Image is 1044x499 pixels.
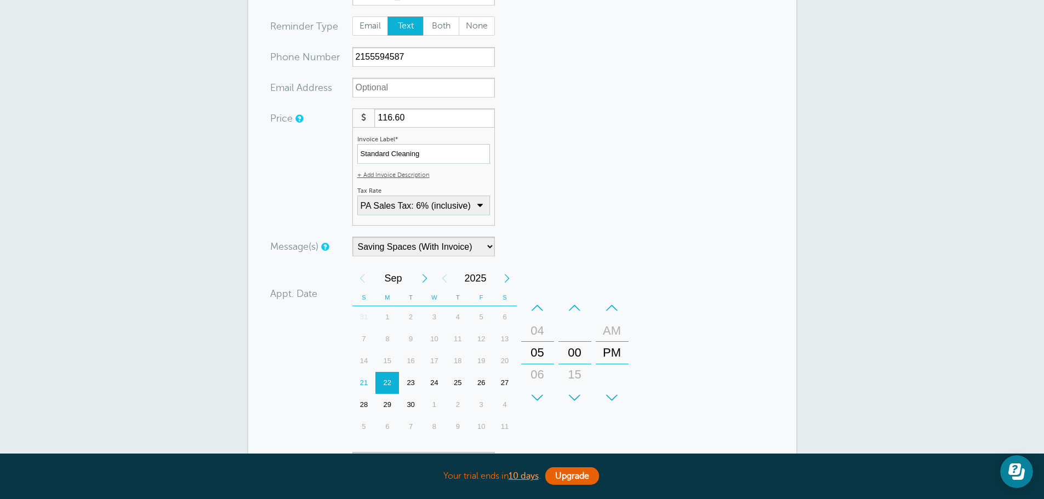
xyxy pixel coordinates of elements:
div: 10 [423,328,446,350]
div: 8 [375,328,399,350]
div: Monday, September 15 [375,350,399,372]
div: 5 [352,416,376,438]
div: 22 [375,372,399,394]
div: Saturday, September 27 [493,372,517,394]
div: Monday, September 8 [375,328,399,350]
div: Sunday, October 5 [352,416,376,438]
div: Next Month [415,267,435,289]
div: Wednesday, September 3 [423,306,446,328]
div: mber [270,47,352,67]
div: Tuesday, September 2 [399,306,423,328]
div: 13 [493,328,517,350]
span: ne Nu [288,52,316,62]
div: Thursday, September 11 [446,328,470,350]
label: Email [352,16,389,36]
input: Optional [352,78,495,97]
div: 30 [562,386,588,408]
div: Friday, September 19 [470,350,493,372]
span: 2025 [454,267,497,289]
span: $ [352,108,375,128]
div: 1 [375,306,399,328]
span: il Add [289,83,315,93]
span: September [372,267,415,289]
th: T [446,289,470,306]
label: Message(s) [270,242,318,251]
div: Wednesday, September 17 [423,350,446,372]
div: Saturday, September 6 [493,306,517,328]
div: 07 [524,386,551,408]
div: 23 [399,372,423,394]
div: 31 [352,306,376,328]
th: T [399,289,423,306]
div: 27 [493,372,517,394]
div: 12 [470,328,493,350]
div: PM [599,342,625,364]
div: 28 [352,394,376,416]
div: 7 [399,416,423,438]
div: 6 [493,306,517,328]
th: W [423,289,446,306]
div: Sunday, August 31 [352,306,376,328]
div: Tuesday, September 23 [399,372,423,394]
div: ress [270,78,352,97]
a: 10 days [509,471,539,481]
div: 16 [399,350,423,372]
iframe: Resource center [1000,455,1033,488]
div: 5 [470,306,493,328]
div: Saturday, September 20 [493,350,517,372]
div: Friday, September 26 [470,372,493,394]
div: Monday, September 29 [375,394,399,416]
div: Friday, September 12 [470,328,493,350]
div: Thursday, September 18 [446,350,470,372]
div: Sunday, September 7 [352,328,376,350]
div: Saturday, September 13 [493,328,517,350]
div: 30 [399,394,423,416]
div: 21 [352,372,376,394]
div: Friday, October 3 [470,394,493,416]
div: 7 [352,328,376,350]
th: M [375,289,399,306]
div: 2 [446,394,470,416]
div: 8 [423,416,446,438]
label: Tax Rate [357,187,381,194]
span: Ema [270,83,289,93]
div: 05 [524,342,551,364]
div: 3 [423,306,446,328]
div: 4 [446,306,470,328]
div: Tuesday, September 9 [399,328,423,350]
div: 11 [446,328,470,350]
a: Upgrade [545,467,599,485]
label: Text [387,16,424,36]
div: Tuesday, October 7 [399,416,423,438]
span: Text [388,17,423,36]
div: Next Year [497,267,517,289]
a: + Add Invoice Description [357,171,430,179]
div: Hours [521,297,554,409]
div: Tuesday, September 30 [399,394,423,416]
div: Wednesday, September 24 [423,372,446,394]
a: An optional price for the appointment. If you set a price, you can include a payment link in your... [295,115,302,122]
div: 10 [470,416,493,438]
div: 3 [470,394,493,416]
div: 24 [423,372,446,394]
div: Saturday, October 4 [493,394,517,416]
div: Previous Month [352,267,372,289]
div: 04 [524,320,551,342]
div: 2 [399,306,423,328]
div: Today, Sunday, September 21 [352,372,376,394]
div: Thursday, September 4 [446,306,470,328]
div: Sunday, September 14 [352,350,376,372]
div: 9 [399,328,423,350]
label: Appt. Date [270,289,317,299]
th: F [470,289,493,306]
div: Saturday, October 11 [493,416,517,438]
div: Wednesday, September 10 [423,328,446,350]
label: Both [423,16,459,36]
div: 6 [375,416,399,438]
th: S [493,289,517,306]
label: None [459,16,495,36]
a: Simple templates and custom messages will use the reminder schedule set under Settings > Reminder... [321,243,328,250]
div: Wednesday, October 1 [423,394,446,416]
input: 9.99 [374,108,494,128]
